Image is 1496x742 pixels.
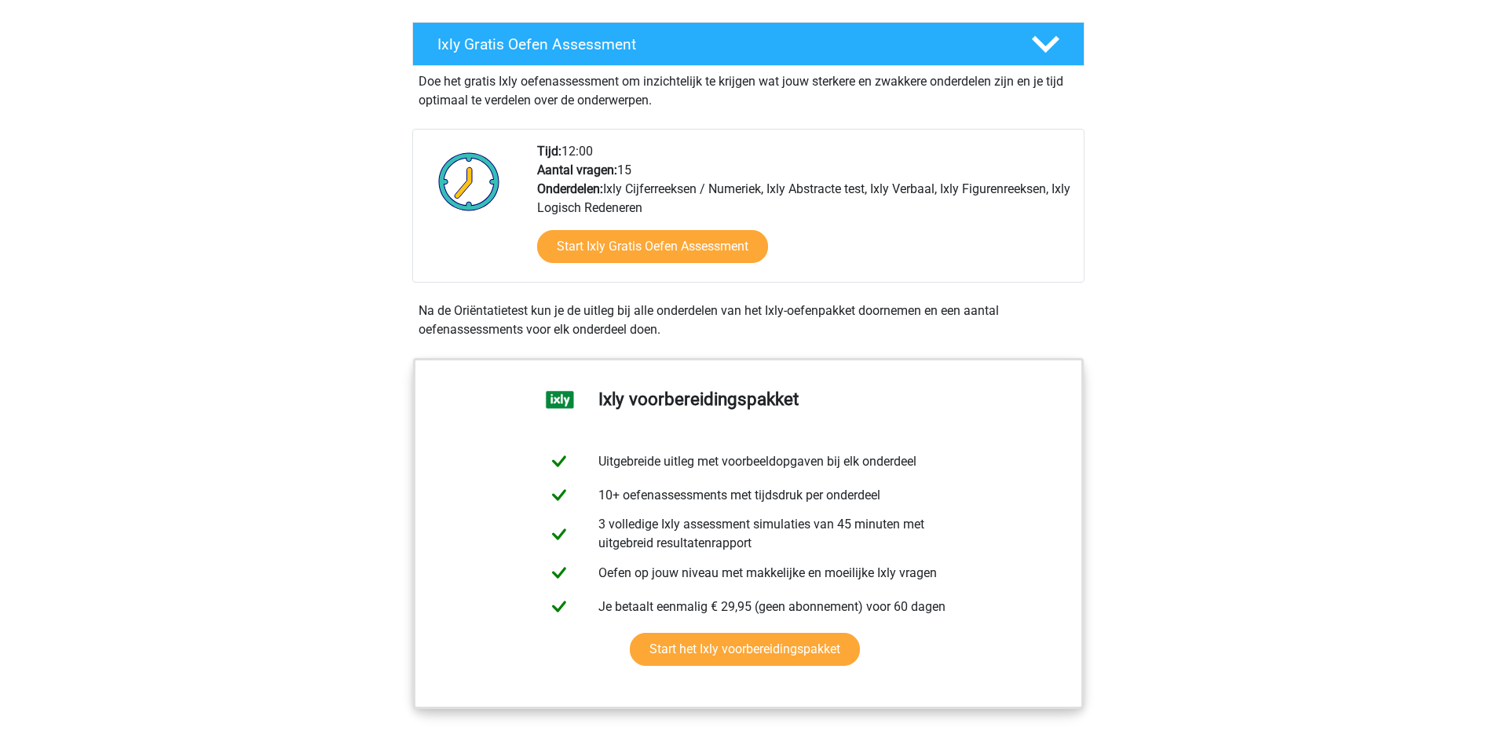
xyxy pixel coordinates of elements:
b: Aantal vragen: [537,163,617,177]
b: Onderdelen: [537,181,603,196]
div: Doe het gratis Ixly oefenassessment om inzichtelijk te krijgen wat jouw sterkere en zwakkere onde... [412,66,1085,110]
h4: Ixly Gratis Oefen Assessment [437,35,1006,53]
a: Ixly Gratis Oefen Assessment [406,22,1091,66]
b: Tijd: [537,144,561,159]
div: Na de Oriëntatietest kun je de uitleg bij alle onderdelen van het Ixly-oefenpakket doornemen en e... [412,302,1085,339]
img: Klok [430,142,509,221]
a: Start Ixly Gratis Oefen Assessment [537,230,768,263]
div: 12:00 15 Ixly Cijferreeksen / Numeriek, Ixly Abstracte test, Ixly Verbaal, Ixly Figurenreeksen, I... [525,142,1083,282]
a: Start het Ixly voorbereidingspakket [630,633,860,666]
